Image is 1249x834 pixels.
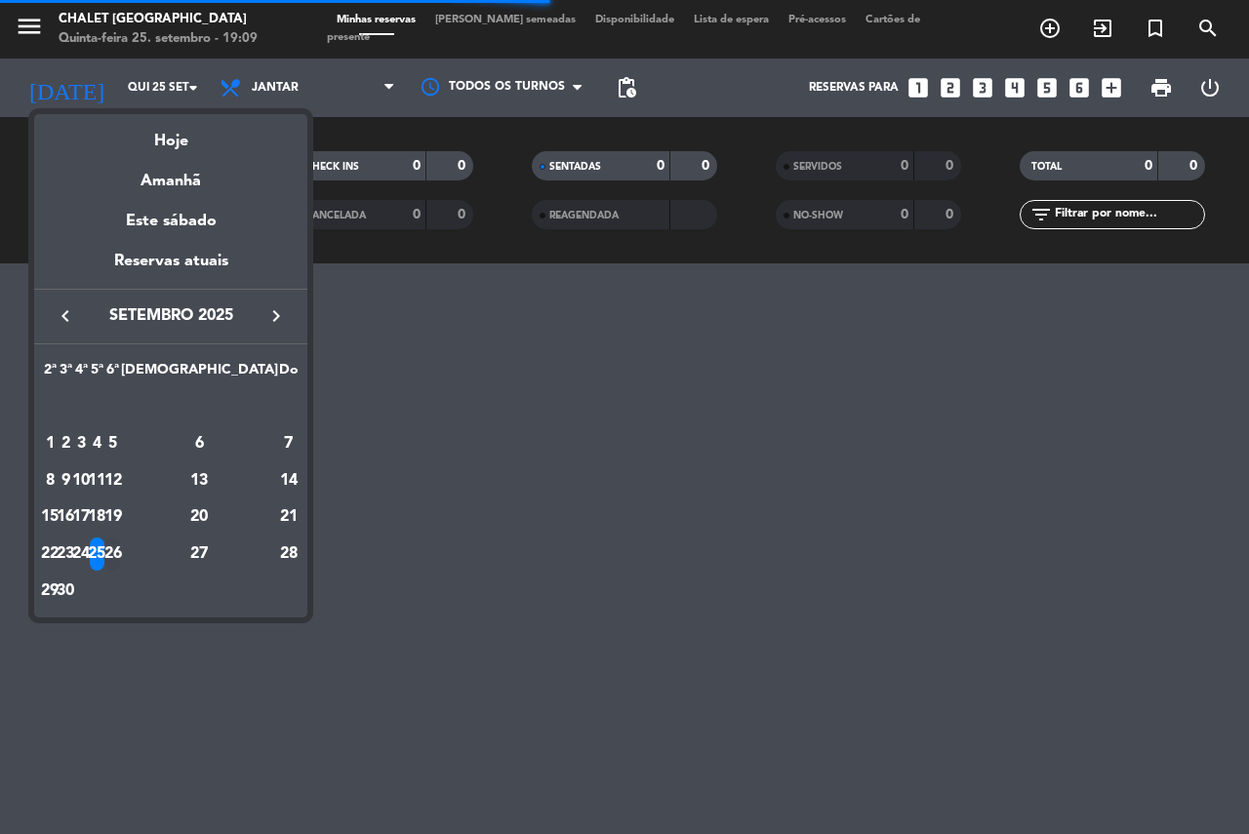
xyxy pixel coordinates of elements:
[121,462,278,499] td: 13 de setembro de 2025
[58,462,73,499] td: 9 de setembro de 2025
[121,498,278,536] td: 20 de setembro de 2025
[43,537,58,571] div: 22
[121,536,278,573] td: 27 de setembro de 2025
[34,249,307,289] div: Reservas atuais
[59,575,73,608] div: 30
[129,427,270,460] div: 6
[42,359,58,389] th: Segunda-feira
[89,462,104,499] td: 11 de setembro de 2025
[58,573,73,610] td: 30 de setembro de 2025
[129,500,270,534] div: 20
[74,427,89,460] div: 3
[89,536,104,573] td: 25 de setembro de 2025
[90,500,104,534] div: 18
[58,425,73,462] td: 2 de setembro de 2025
[42,388,300,425] td: SET
[73,462,89,499] td: 10 de setembro de 2025
[73,425,89,462] td: 3 de setembro de 2025
[105,537,120,571] div: 26
[89,425,104,462] td: 4 de setembro de 2025
[105,536,121,573] td: 26 de setembro de 2025
[59,500,73,534] div: 16
[279,427,299,460] div: 7
[279,537,299,571] div: 28
[73,536,89,573] td: 24 de setembro de 2025
[90,537,104,571] div: 25
[58,536,73,573] td: 23 de setembro de 2025
[264,304,288,328] i: keyboard_arrow_right
[73,498,89,536] td: 17 de setembro de 2025
[74,537,89,571] div: 24
[129,537,270,571] div: 27
[43,500,58,534] div: 15
[34,114,307,154] div: Hoje
[90,464,104,497] div: 11
[121,425,278,462] td: 6 de setembro de 2025
[42,462,58,499] td: 8 de setembro de 2025
[278,536,300,573] td: 28 de setembro de 2025
[34,154,307,194] div: Amanhã
[48,303,83,329] button: keyboard_arrow_left
[58,498,73,536] td: 16 de setembro de 2025
[105,427,120,460] div: 5
[59,427,73,460] div: 2
[105,464,120,497] div: 12
[34,194,307,249] div: Este sábado
[105,498,121,536] td: 19 de setembro de 2025
[278,425,300,462] td: 7 de setembro de 2025
[74,500,89,534] div: 17
[43,575,58,608] div: 29
[105,359,121,389] th: Sexta-feira
[59,537,73,571] div: 23
[105,462,121,499] td: 12 de setembro de 2025
[54,304,77,328] i: keyboard_arrow_left
[43,427,58,460] div: 1
[278,359,300,389] th: Domingo
[73,359,89,389] th: Quarta-feira
[105,500,120,534] div: 19
[42,498,58,536] td: 15 de setembro de 2025
[278,462,300,499] td: 14 de setembro de 2025
[90,427,104,460] div: 4
[279,500,299,534] div: 21
[74,464,89,497] div: 10
[105,425,121,462] td: 5 de setembro de 2025
[89,498,104,536] td: 18 de setembro de 2025
[42,573,58,610] td: 29 de setembro de 2025
[129,464,270,497] div: 13
[279,464,299,497] div: 14
[42,425,58,462] td: 1 de setembro de 2025
[42,536,58,573] td: 22 de setembro de 2025
[121,359,278,389] th: Sábado
[43,464,58,497] div: 8
[58,359,73,389] th: Terça-feira
[83,303,259,329] span: setembro 2025
[278,498,300,536] td: 21 de setembro de 2025
[59,464,73,497] div: 9
[89,359,104,389] th: Quinta-feira
[259,303,294,329] button: keyboard_arrow_right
